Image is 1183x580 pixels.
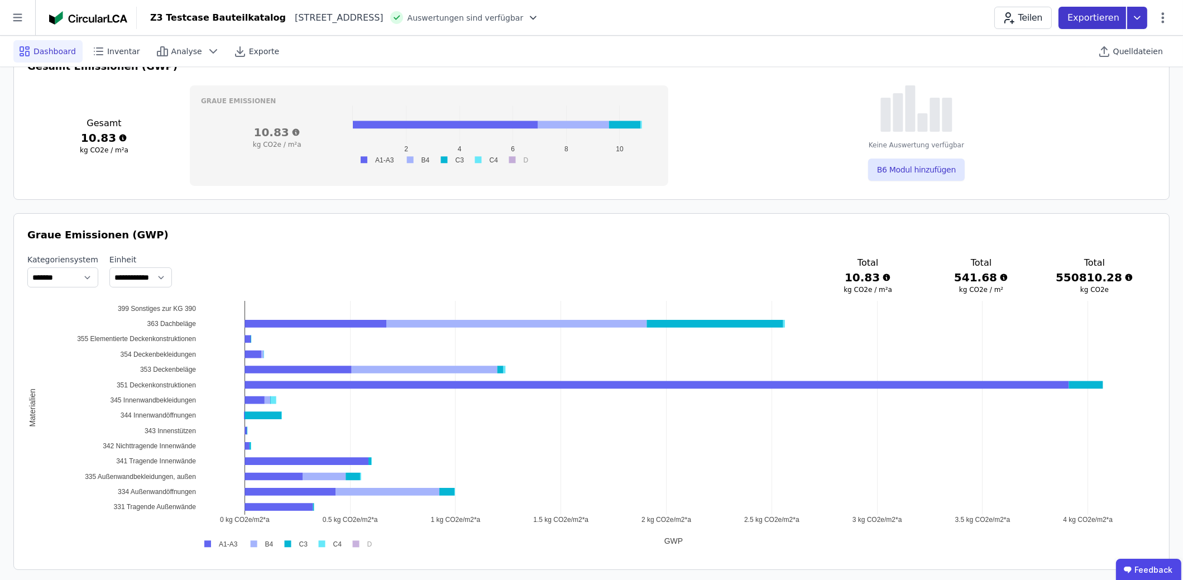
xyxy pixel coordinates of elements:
h3: Total [942,256,1020,270]
p: Exportieren [1067,11,1122,25]
h3: Graue Emissionen (GWP) [27,227,1156,243]
div: Keine Auswertung verfügbar [869,141,964,150]
h3: Total [829,256,907,270]
span: Inventar [107,46,140,57]
h3: kg CO2e / m²a [201,140,353,149]
button: Teilen [994,7,1052,29]
h3: Graue Emissionen [201,97,657,106]
img: empty-state [880,85,952,132]
h3: kg CO2e / m²a [829,285,907,294]
span: Quelldateien [1113,46,1163,57]
label: Kategoriensystem [27,254,98,265]
div: [STREET_ADDRESS] [286,11,384,25]
label: Einheit [109,254,172,265]
h3: 10.83 [27,130,181,146]
button: B6 Modul hinzufügen [868,159,965,181]
span: Analyse [171,46,202,57]
span: Auswertungen sind verfügbar [408,12,524,23]
h3: kg CO2e [1056,285,1133,294]
span: Exporte [249,46,279,57]
h3: 550810.28 [1056,270,1133,285]
h3: 10.83 [829,270,907,285]
div: Z3 Testcase Bauteilkatalog [150,11,286,25]
span: Dashboard [33,46,76,57]
h3: 541.68 [942,270,1020,285]
h3: Gesamt [27,117,181,130]
h3: kg CO2e / m² [942,285,1020,294]
img: Concular [49,11,127,25]
h3: Total [1056,256,1133,270]
h3: kg CO2e / m²a [27,146,181,155]
h3: 10.83 [201,124,353,140]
